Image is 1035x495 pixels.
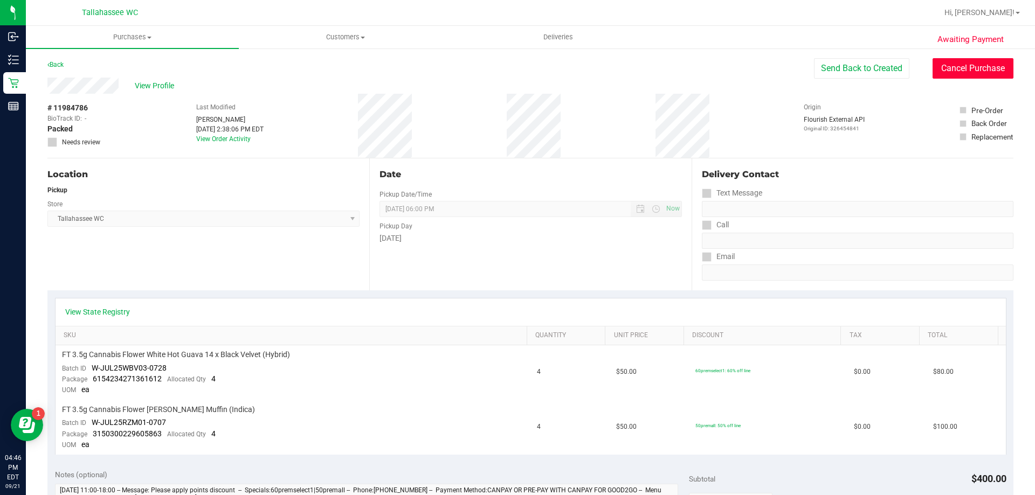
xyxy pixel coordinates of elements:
span: Customers [239,32,451,42]
span: 6154234271361612 [93,374,162,383]
span: Purchases [26,32,239,42]
div: Pre-Order [971,105,1003,116]
a: Unit Price [614,331,680,340]
div: Location [47,168,360,181]
a: Deliveries [452,26,665,48]
span: Tallahassee WC [82,8,138,17]
span: $50.00 [616,422,637,432]
inline-svg: Retail [8,78,19,88]
iframe: Resource center unread badge [32,407,45,420]
span: Needs review [62,137,100,147]
iframe: Resource center [11,409,43,441]
a: Purchases [26,26,239,48]
a: Back [47,61,64,68]
a: SKU [64,331,522,340]
span: Deliveries [529,32,588,42]
span: Notes (optional) [55,470,107,479]
a: Total [928,331,993,340]
div: Date [379,168,681,181]
label: Last Modified [196,102,236,112]
span: $400.00 [971,473,1006,484]
a: View State Registry [65,306,130,317]
span: $50.00 [616,367,637,377]
p: 04:46 PM EDT [5,453,21,482]
input: Format: (999) 999-9999 [702,233,1013,249]
p: Original ID: 326454841 [804,124,865,133]
span: Awaiting Payment [937,33,1004,46]
inline-svg: Reports [8,101,19,111]
span: W-JUL25RZM01-0707 [92,418,166,427]
span: $0.00 [854,367,871,377]
span: 4 [211,429,216,438]
span: 4 [537,367,541,377]
strong: Pickup [47,186,67,194]
label: Email [702,249,735,264]
a: Quantity [535,331,601,340]
a: View Order Activity [196,135,251,143]
a: Customers [239,26,452,48]
span: # 11984786 [47,102,88,114]
span: - [85,114,86,123]
inline-svg: Inventory [8,54,19,65]
label: Pickup Day [379,221,412,231]
label: Pickup Date/Time [379,190,432,199]
span: BioTrack ID: [47,114,82,123]
span: 50premall: 50% off line [695,423,741,428]
span: Package [62,375,87,383]
span: FT 3.5g Cannabis Flower [PERSON_NAME] Muffin (Indica) [62,405,255,415]
label: Call [702,217,729,233]
span: Subtotal [689,475,715,483]
span: Allocated Qty [167,430,206,438]
span: $0.00 [854,422,871,432]
span: Packed [47,123,73,135]
div: Replacement [971,131,1013,142]
span: View Profile [135,80,178,92]
span: $80.00 [933,367,954,377]
span: W-JUL25WBV03-0728 [92,364,167,372]
label: Origin [804,102,821,112]
label: Text Message [702,185,762,201]
span: Hi, [PERSON_NAME]! [944,8,1015,17]
label: Store [47,199,63,209]
span: 60premselect1: 60% off line [695,368,750,373]
div: Delivery Contact [702,168,1013,181]
button: Cancel Purchase [933,58,1013,79]
span: 4 [211,374,216,383]
input: Format: (999) 999-9999 [702,201,1013,217]
span: Package [62,430,87,438]
div: [PERSON_NAME] [196,115,264,124]
div: [DATE] 2:38:06 PM EDT [196,124,264,134]
span: 4 [537,422,541,432]
div: Back Order [971,118,1007,129]
span: Batch ID [62,365,86,372]
span: ea [81,385,89,394]
button: Send Back to Created [814,58,909,79]
inline-svg: Inbound [8,31,19,42]
a: Tax [850,331,915,340]
a: Discount [692,331,837,340]
span: FT 3.5g Cannabis Flower White Hot Guava 14 x Black Velvet (Hybrid) [62,350,290,360]
span: ea [81,440,89,449]
div: [DATE] [379,233,681,244]
span: Batch ID [62,419,86,427]
span: UOM [62,386,76,394]
span: $100.00 [933,422,957,432]
p: 09/21 [5,482,21,490]
span: Allocated Qty [167,375,206,383]
span: 3150300229605863 [93,429,162,438]
span: UOM [62,441,76,449]
div: Flourish External API [804,115,865,133]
